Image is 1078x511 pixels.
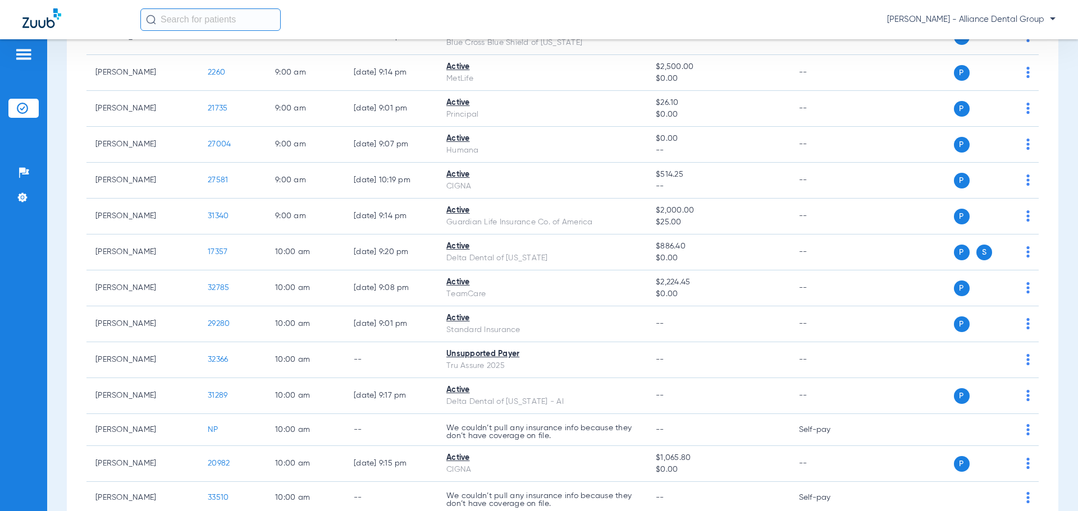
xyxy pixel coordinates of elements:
[86,91,199,127] td: [PERSON_NAME]
[446,424,638,440] p: We couldn’t pull any insurance info because they don’t have coverage on file.
[790,55,866,91] td: --
[1026,282,1030,293] img: group-dot-blue.svg
[146,15,156,25] img: Search Icon
[656,97,780,109] span: $26.10
[266,91,345,127] td: 9:00 AM
[446,464,638,476] div: CIGNA
[976,245,992,260] span: S
[1026,318,1030,329] img: group-dot-blue.svg
[954,388,970,404] span: P
[208,176,228,184] span: 27581
[266,414,345,446] td: 10:00 AM
[656,494,664,501] span: --
[1026,492,1030,503] img: group-dot-blue.svg
[446,312,638,324] div: Active
[1026,103,1030,114] img: group-dot-blue.svg
[345,270,437,306] td: [DATE] 9:08 PM
[790,446,866,482] td: --
[1026,424,1030,435] img: group-dot-blue.svg
[345,414,437,446] td: --
[656,252,780,264] span: $0.00
[208,284,229,292] span: 32785
[656,464,780,476] span: $0.00
[208,392,227,399] span: 31289
[954,316,970,332] span: P
[208,494,229,501] span: 33510
[656,181,780,192] span: --
[345,127,437,163] td: [DATE] 9:07 PM
[656,133,780,145] span: $0.00
[15,48,33,61] img: hamburger-icon
[345,378,437,414] td: [DATE] 9:17 PM
[656,392,664,399] span: --
[345,91,437,127] td: [DATE] 9:01 PM
[446,181,638,192] div: CIGNA
[86,127,199,163] td: [PERSON_NAME]
[140,8,281,31] input: Search for patients
[266,378,345,414] td: 10:00 AM
[446,73,638,85] div: MetLife
[656,169,780,181] span: $514.25
[446,217,638,228] div: Guardian Life Insurance Co. of America
[208,68,225,76] span: 2260
[86,378,199,414] td: [PERSON_NAME]
[790,234,866,270] td: --
[656,217,780,228] span: $25.00
[790,414,866,446] td: Self-pay
[266,342,345,378] td: 10:00 AM
[954,456,970,472] span: P
[446,241,638,252] div: Active
[656,277,780,288] span: $2,224.45
[790,378,866,414] td: --
[208,212,229,220] span: 31340
[954,173,970,188] span: P
[86,270,199,306] td: [PERSON_NAME]
[656,356,664,363] span: --
[266,234,345,270] td: 10:00 AM
[656,288,780,300] span: $0.00
[345,306,437,342] td: [DATE] 9:01 PM
[656,145,780,156] span: --
[1026,210,1030,222] img: group-dot-blue.svg
[446,252,638,264] div: Delta Dental of [US_STATE]
[446,492,638,508] p: We couldn’t pull any insurance info because they don’t have coverage on file.
[446,277,638,288] div: Active
[345,342,437,378] td: --
[345,55,437,91] td: [DATE] 9:14 PM
[954,101,970,117] span: P
[345,163,437,199] td: [DATE] 10:19 PM
[446,37,638,49] div: Blue Cross Blue Shield of [US_STATE]
[266,199,345,234] td: 9:00 AM
[1026,174,1030,186] img: group-dot-blue.svg
[446,396,638,408] div: Delta Dental of [US_STATE] - AI
[656,320,664,328] span: --
[790,127,866,163] td: --
[1026,458,1030,469] img: group-dot-blue.svg
[1026,390,1030,401] img: group-dot-blue.svg
[208,248,227,256] span: 17357
[86,234,199,270] td: [PERSON_NAME]
[266,306,345,342] td: 10:00 AM
[86,414,199,446] td: [PERSON_NAME]
[446,452,638,464] div: Active
[1026,246,1030,257] img: group-dot-blue.svg
[446,324,638,336] div: Standard Insurance
[656,73,780,85] span: $0.00
[954,245,970,260] span: P
[266,163,345,199] td: 9:00 AM
[208,140,231,148] span: 27004
[86,306,199,342] td: [PERSON_NAME]
[345,234,437,270] td: [DATE] 9:20 PM
[345,199,437,234] td: [DATE] 9:14 PM
[954,137,970,153] span: P
[86,55,199,91] td: [PERSON_NAME]
[1026,67,1030,78] img: group-dot-blue.svg
[656,241,780,252] span: $886.40
[1026,139,1030,150] img: group-dot-blue.svg
[446,61,638,73] div: Active
[86,446,199,482] td: [PERSON_NAME]
[86,163,199,199] td: [PERSON_NAME]
[656,61,780,73] span: $2,500.00
[86,199,199,234] td: [PERSON_NAME]
[446,288,638,300] div: TeamCare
